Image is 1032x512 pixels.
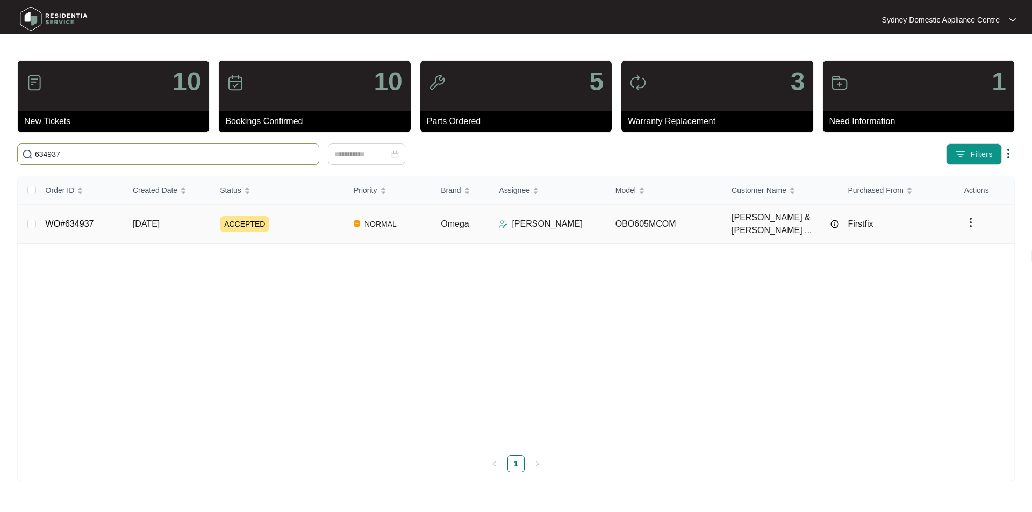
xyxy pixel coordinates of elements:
[227,74,244,91] img: icon
[992,69,1006,95] p: 1
[628,115,813,128] p: Warranty Replacement
[46,184,75,196] span: Order ID
[946,143,1002,165] button: filter iconFilters
[512,218,583,230] p: [PERSON_NAME]
[211,176,345,205] th: Status
[791,69,805,95] p: 3
[723,176,839,205] th: Customer Name
[848,184,903,196] span: Purchased From
[831,74,848,91] img: icon
[360,218,401,230] span: NORMAL
[490,176,606,205] th: Assignee
[839,176,955,205] th: Purchased From
[508,456,524,472] a: 1
[35,148,314,160] input: Search by Order Id, Assignee Name, Customer Name, Brand and Model
[955,149,966,160] img: filter icon
[499,220,507,228] img: Assigner Icon
[1009,17,1016,23] img: dropdown arrow
[46,219,94,228] a: WO#634937
[507,455,525,472] li: 1
[16,3,91,35] img: residentia service logo
[22,149,33,160] img: search-icon
[732,184,786,196] span: Customer Name
[607,205,723,244] td: OBO605MCOM
[441,184,461,196] span: Brand
[829,115,1014,128] p: Need Information
[133,184,177,196] span: Created Date
[354,184,377,196] span: Priority
[220,216,269,232] span: ACCEPTED
[220,184,241,196] span: Status
[225,115,410,128] p: Bookings Confirmed
[964,216,977,229] img: dropdown arrow
[427,115,612,128] p: Parts Ordered
[354,220,360,227] img: Vercel Logo
[534,460,541,467] span: right
[37,176,124,205] th: Order ID
[589,69,604,95] p: 5
[124,176,211,205] th: Created Date
[173,69,201,95] p: 10
[499,184,530,196] span: Assignee
[133,219,160,228] span: [DATE]
[529,455,546,472] li: Next Page
[486,455,503,472] li: Previous Page
[830,220,839,228] img: Info icon
[629,74,647,91] img: icon
[615,184,636,196] span: Model
[491,460,498,467] span: left
[374,69,402,95] p: 10
[956,176,1014,205] th: Actions
[486,455,503,472] button: left
[1002,147,1015,160] img: dropdown arrow
[26,74,43,91] img: icon
[607,176,723,205] th: Model
[882,15,1000,25] p: Sydney Domestic Appliance Centre
[432,176,490,205] th: Brand
[441,219,469,228] span: Omega
[345,176,432,205] th: Priority
[732,211,825,237] span: [PERSON_NAME] & [PERSON_NAME] ...
[970,149,993,160] span: Filters
[428,74,446,91] img: icon
[848,219,873,228] span: Firstfix
[529,455,546,472] button: right
[24,115,209,128] p: New Tickets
